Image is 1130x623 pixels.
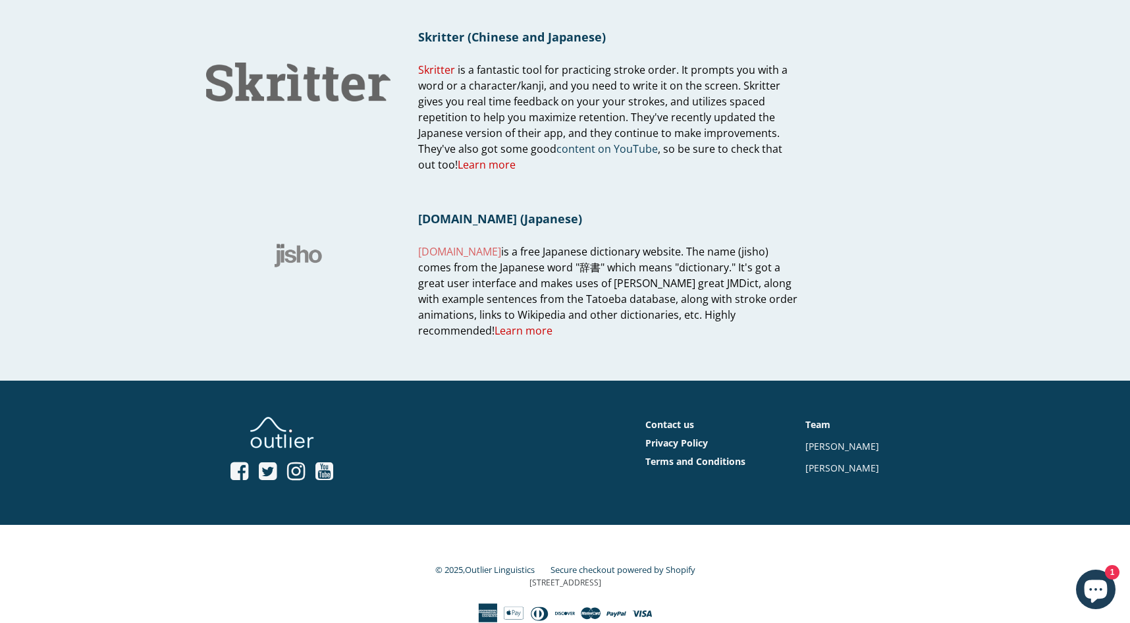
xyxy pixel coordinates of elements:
[805,440,879,452] a: [PERSON_NAME]
[556,142,658,157] a: content on YouTube
[458,157,516,172] span: Learn more
[418,244,501,259] a: [DOMAIN_NAME]
[1072,570,1119,612] inbox-online-store-chat: Shopify online store chat
[805,418,830,431] a: Team
[495,323,552,339] a: Learn more
[645,437,708,449] a: Privacy Policy
[495,323,552,338] span: Learn more
[418,29,801,45] h1: Skritter (Chinese and Japanese)
[418,211,801,227] h1: [DOMAIN_NAME] (Japanese)
[645,418,694,431] a: Contact us
[418,244,501,259] span: [DOMAIN_NAME]
[418,244,797,339] span: is a free Japanese dictionary website. The name (jisho) comes from the Japanese word "辞書" which m...
[645,455,745,468] a: Terms and Conditions
[206,577,924,589] p: [STREET_ADDRESS]
[435,564,548,576] small: © 2025,
[805,462,879,474] a: [PERSON_NAME]
[551,564,695,576] a: Secure checkout powered by Shopify
[418,63,455,78] a: Skritter
[465,564,535,576] a: Outlier Linguistics
[418,63,788,172] span: is a fantastic tool for practicing stroke order. It prompts you with a word or a character/kanji,...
